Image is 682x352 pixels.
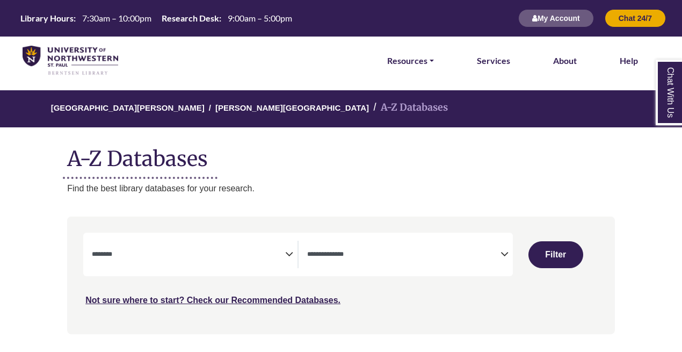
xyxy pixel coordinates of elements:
a: [PERSON_NAME][GEOGRAPHIC_DATA] [215,102,369,112]
h1: A-Z Databases [67,138,615,171]
a: [GEOGRAPHIC_DATA][PERSON_NAME] [51,102,205,112]
a: Hours Today [16,12,296,25]
p: Find the best library databases for your research. [67,182,615,196]
a: Not sure where to start? Check our Recommended Databases. [85,296,340,305]
th: Library Hours: [16,12,76,24]
th: Research Desk: [157,12,222,24]
span: 9:00am – 5:00pm [228,13,292,23]
table: Hours Today [16,12,296,23]
span: 7:30am – 10:00pm [82,13,151,23]
img: library_home [23,46,118,76]
a: Services [477,54,510,68]
a: Help [620,54,638,68]
a: My Account [518,13,594,23]
button: Chat 24/7 [605,9,666,27]
textarea: Search [307,251,500,260]
button: Submit for Search Results [528,241,583,268]
a: About [553,54,577,68]
a: Resources [387,54,434,68]
nav: breadcrumb [67,90,615,127]
nav: Search filters [67,217,615,334]
a: Chat 24/7 [605,13,666,23]
button: My Account [518,9,594,27]
li: A-Z Databases [369,100,448,116]
textarea: Search [92,251,285,260]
